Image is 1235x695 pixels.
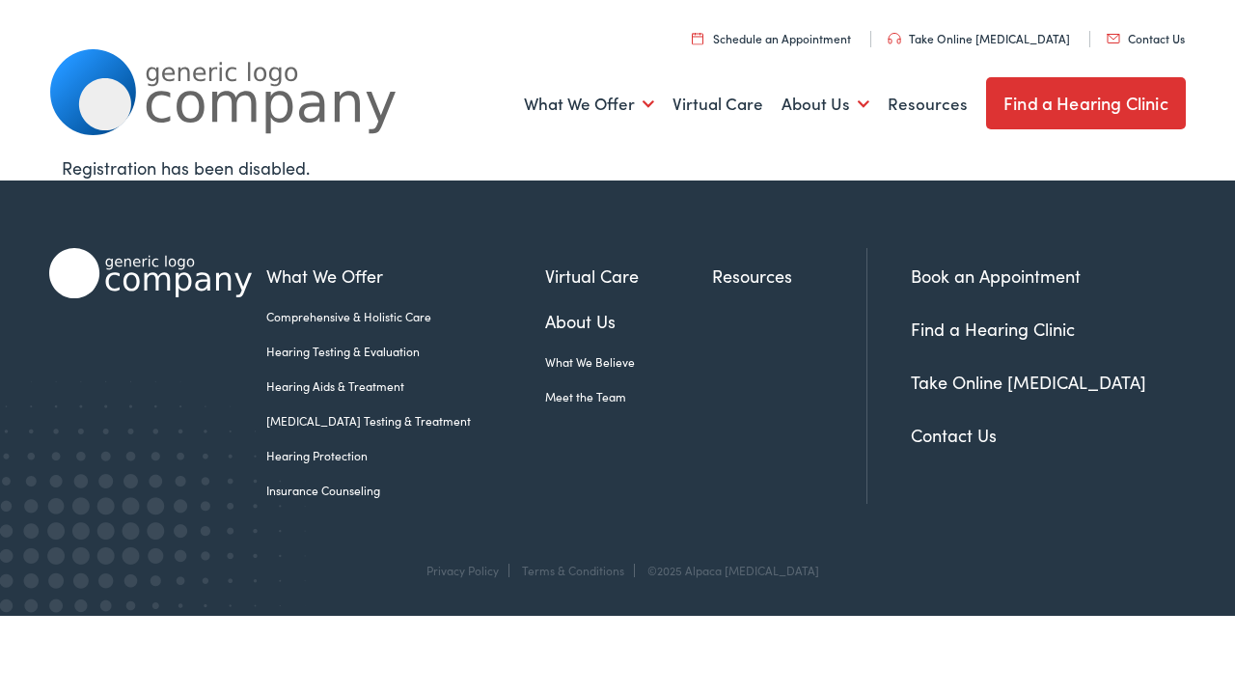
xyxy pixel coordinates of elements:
a: Virtual Care [672,69,763,140]
a: Meet the Team [545,388,713,405]
a: Comprehensive & Holistic Care [266,308,545,325]
a: What We Offer [524,69,654,140]
a: Virtual Care [545,263,713,289]
a: What We Believe [545,353,713,371]
a: Insurance Counseling [266,482,545,499]
a: Hearing Protection [266,447,545,464]
a: Resources [712,263,866,289]
a: Take Online [MEDICAL_DATA] [911,370,1146,394]
a: Contact Us [1107,30,1185,46]
div: ©2025 Alpaca [MEDICAL_DATA] [638,564,819,577]
a: About Us [545,308,713,334]
img: Alpaca Audiology [49,248,252,298]
a: Find a Hearing Clinic [986,77,1186,129]
img: utility icon [888,33,901,44]
a: What We Offer [266,263,545,289]
a: Terms & Conditions [522,562,624,578]
a: Schedule an Appointment [692,30,851,46]
div: Registration has been disabled. [62,154,1173,181]
a: Hearing Testing & Evaluation [266,343,545,360]
a: Take Online [MEDICAL_DATA] [888,30,1070,46]
img: utility icon [692,32,703,44]
a: Contact Us [911,423,997,447]
img: utility icon [1107,34,1120,43]
a: About Us [782,69,869,140]
a: Book an Appointment [911,264,1081,288]
a: Hearing Aids & Treatment [266,377,545,395]
a: Resources [888,69,968,140]
a: Privacy Policy [426,562,499,578]
a: Find a Hearing Clinic [911,317,1075,341]
a: [MEDICAL_DATA] Testing & Treatment [266,412,545,430]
